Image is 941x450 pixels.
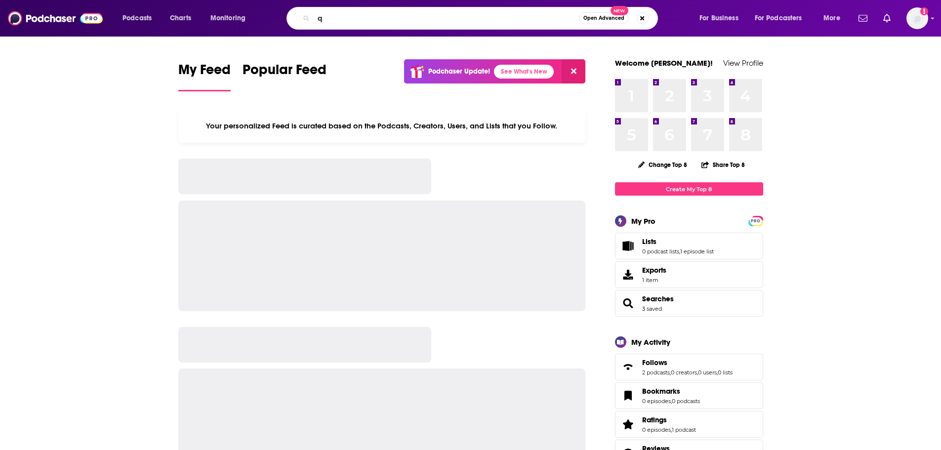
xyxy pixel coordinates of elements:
svg: Add a profile image [920,7,928,15]
a: Create My Top 8 [615,182,763,196]
a: 0 episodes [642,426,671,433]
span: Searches [615,290,763,317]
div: My Pro [631,216,655,226]
span: PRO [750,217,762,225]
a: Lists [642,237,714,246]
a: 2 podcasts [642,369,670,376]
span: New [611,6,628,15]
a: 0 users [698,369,717,376]
img: User Profile [906,7,928,29]
span: Lists [642,237,656,246]
span: Ratings [642,415,667,424]
span: , [679,248,680,255]
span: , [671,426,672,433]
span: Exports [642,266,666,275]
span: For Business [699,11,738,25]
span: , [697,369,698,376]
span: Popular Feed [243,61,327,84]
span: Podcasts [123,11,152,25]
button: open menu [748,10,817,26]
span: More [823,11,840,25]
span: Follows [615,354,763,380]
a: Popular Feed [243,61,327,91]
a: Show notifications dropdown [855,10,871,27]
span: Lists [615,233,763,259]
img: Podchaser - Follow, Share and Rate Podcasts [8,9,103,28]
a: Charts [164,10,197,26]
span: Follows [642,358,667,367]
span: Monitoring [210,11,245,25]
span: Bookmarks [615,382,763,409]
a: Searches [642,294,674,303]
button: open menu [116,10,164,26]
a: Lists [618,239,638,253]
button: open menu [204,10,258,26]
a: PRO [750,217,762,224]
a: Bookmarks [618,389,638,403]
span: Bookmarks [642,387,680,396]
a: Show notifications dropdown [879,10,895,27]
a: View Profile [723,58,763,68]
a: Welcome [PERSON_NAME]! [615,58,713,68]
button: Change Top 8 [632,159,694,171]
a: Exports [615,261,763,288]
button: open menu [817,10,853,26]
span: Exports [618,268,638,282]
span: , [717,369,718,376]
a: Ratings [618,417,638,431]
span: , [670,369,671,376]
span: For Podcasters [755,11,802,25]
a: Follows [642,358,733,367]
a: 0 lists [718,369,733,376]
a: 3 saved [642,305,662,312]
a: 0 creators [671,369,697,376]
span: Open Advanced [583,16,624,21]
a: Bookmarks [642,387,700,396]
a: Searches [618,296,638,310]
a: My Feed [178,61,231,91]
a: 0 podcast lists [642,248,679,255]
span: Charts [170,11,191,25]
div: Your personalized Feed is curated based on the Podcasts, Creators, Users, and Lists that you Follow. [178,109,586,143]
div: My Activity [631,337,670,347]
span: Ratings [615,411,763,438]
span: My Feed [178,61,231,84]
span: , [671,398,672,405]
button: Open AdvancedNew [579,12,629,24]
button: Show profile menu [906,7,928,29]
span: Logged in as Ashley_Beenen [906,7,928,29]
a: 1 episode list [680,248,714,255]
div: Search podcasts, credits, & more... [296,7,667,30]
a: See What's New [494,65,554,79]
span: 1 item [642,277,666,284]
button: Share Top 8 [701,155,745,174]
a: 1 podcast [672,426,696,433]
p: Podchaser Update! [428,67,490,76]
a: 0 podcasts [672,398,700,405]
a: Ratings [642,415,696,424]
a: Follows [618,360,638,374]
input: Search podcasts, credits, & more... [314,10,579,26]
a: 0 episodes [642,398,671,405]
button: open menu [693,10,751,26]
